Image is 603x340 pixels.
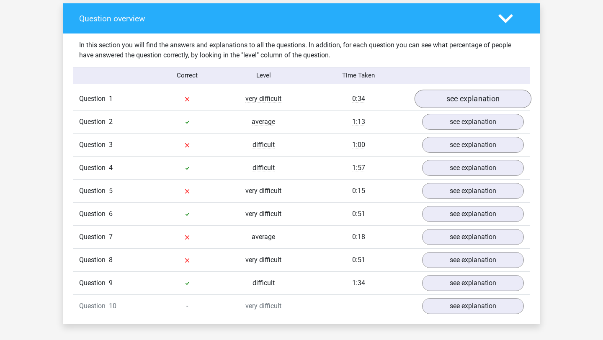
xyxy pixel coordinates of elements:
span: Question [79,232,109,242]
div: - [149,301,225,311]
span: very difficult [245,210,281,218]
h4: Question overview [79,14,486,23]
span: 1:00 [352,141,365,149]
a: see explanation [422,229,524,245]
span: 0:15 [352,187,365,195]
span: Question [79,163,109,173]
span: difficult [253,141,275,149]
span: 5 [109,187,113,195]
a: see explanation [422,298,524,314]
span: 8 [109,256,113,264]
span: Question [79,278,109,288]
span: difficult [253,279,275,287]
span: 1:13 [352,118,365,126]
span: 2 [109,118,113,126]
span: 0:34 [352,95,365,103]
a: see explanation [422,183,524,199]
a: see explanation [422,252,524,268]
span: 6 [109,210,113,218]
a: see explanation [415,90,531,108]
span: average [252,118,275,126]
span: Question [79,94,109,104]
a: see explanation [422,114,524,130]
span: 4 [109,164,113,172]
span: Question [79,140,109,150]
span: Question [79,186,109,196]
div: Correct [149,71,226,80]
span: Question [79,301,109,311]
a: see explanation [422,137,524,153]
span: 0:51 [352,256,365,264]
span: Question [79,117,109,127]
span: 1:57 [352,164,365,172]
div: In this section you will find the answers and explanations to all the questions. In addition, for... [73,40,530,60]
span: 10 [109,302,116,310]
div: Time Taken [301,71,416,80]
span: very difficult [245,256,281,264]
span: 0:18 [352,233,365,241]
span: 1 [109,95,113,103]
a: see explanation [422,160,524,176]
div: Level [225,71,301,80]
span: 0:51 [352,210,365,218]
span: 9 [109,279,113,287]
span: 1:34 [352,279,365,287]
span: Question [79,255,109,265]
span: very difficult [245,95,281,103]
span: 7 [109,233,113,241]
span: very difficult [245,302,281,310]
span: very difficult [245,187,281,195]
span: average [252,233,275,241]
span: 3 [109,141,113,149]
a: see explanation [422,275,524,291]
span: difficult [253,164,275,172]
a: see explanation [422,206,524,222]
span: Question [79,209,109,219]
